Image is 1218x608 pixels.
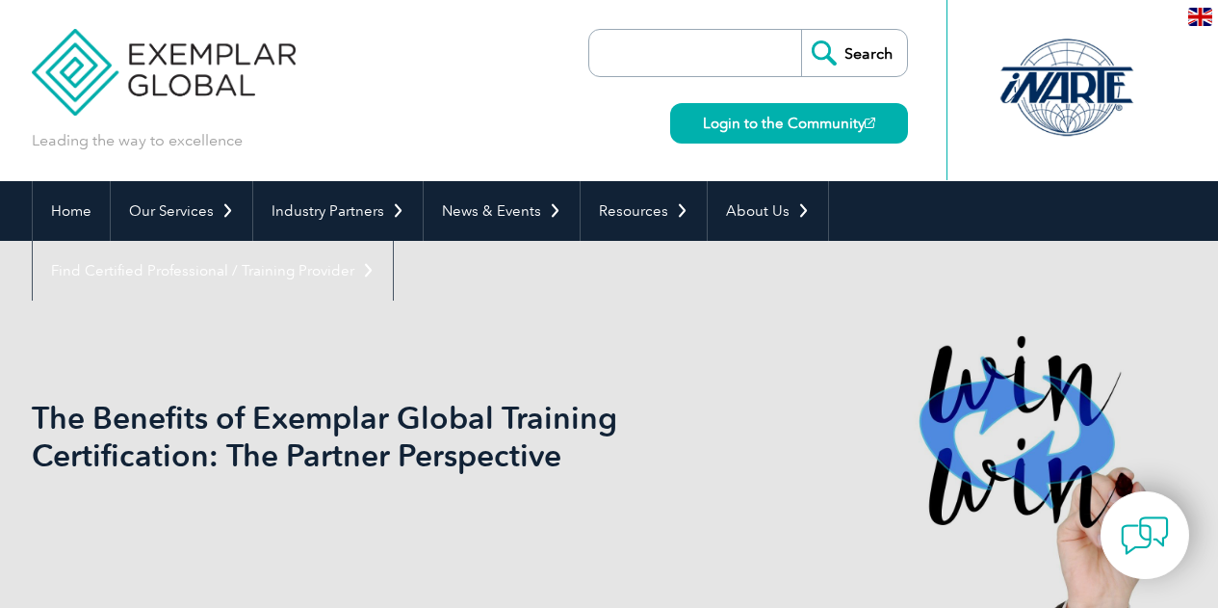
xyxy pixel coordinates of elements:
h1: The Benefits of Exemplar Global Training Certification: The Partner Perspective [32,399,771,474]
a: Our Services [111,181,252,241]
img: en [1188,8,1212,26]
a: About Us [708,181,828,241]
p: Leading the way to excellence [32,130,243,151]
input: Search [801,30,907,76]
img: contact-chat.png [1121,512,1169,560]
a: Industry Partners [253,181,423,241]
a: Resources [581,181,707,241]
a: News & Events [424,181,580,241]
a: Home [33,181,110,241]
img: open_square.png [865,118,875,128]
a: Login to the Community [670,103,908,144]
a: Find Certified Professional / Training Provider [33,241,393,301]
